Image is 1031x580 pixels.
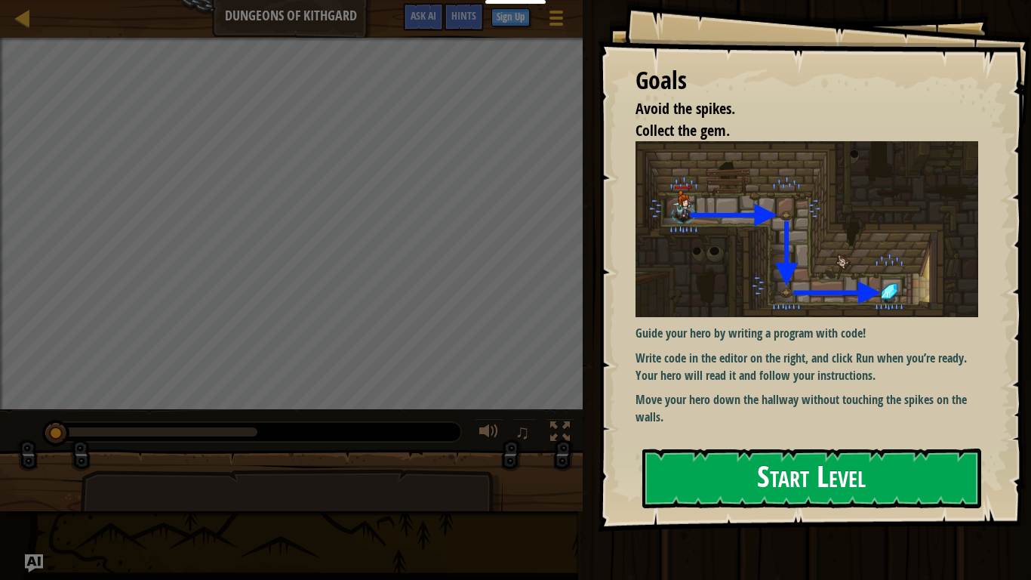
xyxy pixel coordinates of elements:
[25,554,43,572] button: Ask AI
[512,418,537,449] button: ♫
[545,418,575,449] button: Toggle fullscreen
[491,8,530,26] button: Sign Up
[636,120,730,140] span: Collect the gem.
[636,63,978,98] div: Goals
[411,8,436,23] span: Ask AI
[636,350,978,384] p: Write code in the editor on the right, and click Run when you’re ready. Your hero will read it an...
[537,3,575,39] button: Show game menu
[617,98,974,120] li: Avoid the spikes.
[451,8,476,23] span: Hints
[474,418,504,449] button: Adjust volume
[636,391,978,426] p: Move your hero down the hallway without touching the spikes on the walls.
[642,449,981,508] button: Start Level
[636,141,978,317] img: Dungeons of kithgard
[617,120,974,142] li: Collect the gem.
[636,98,735,119] span: Avoid the spikes.
[403,3,444,31] button: Ask AI
[636,325,978,342] p: Guide your hero by writing a program with code!
[515,421,530,443] span: ♫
